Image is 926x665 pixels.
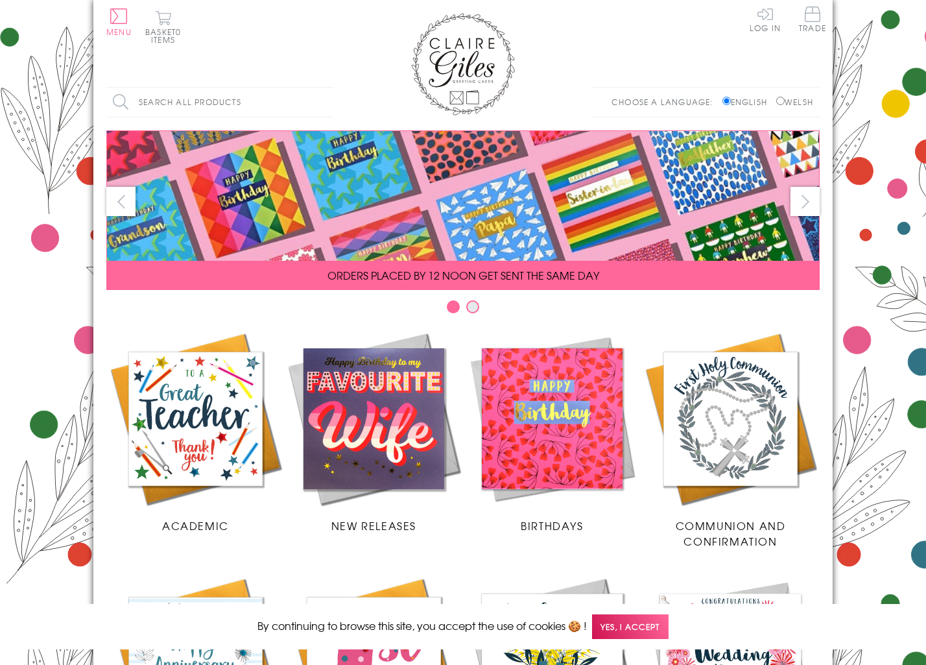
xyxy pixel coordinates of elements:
span: Menu [106,26,132,38]
span: ORDERS PLACED BY 12 NOON GET SENT THE SAME DAY [327,267,599,283]
a: Log In [750,6,781,32]
a: Communion and Confirmation [641,330,820,549]
a: Birthdays [463,330,641,533]
span: Yes, I accept [592,614,669,640]
span: Birthdays [521,518,583,533]
input: Welsh [776,97,785,105]
button: prev [106,187,136,216]
button: Menu [106,8,132,36]
p: Choose a language: [611,96,720,108]
a: New Releases [285,330,463,533]
span: 0 items [151,26,181,45]
a: Trade [799,6,826,34]
span: New Releases [331,518,416,533]
button: next [790,187,820,216]
img: Claire Giles Greetings Cards [411,13,515,115]
span: Academic [162,518,229,533]
span: Trade [799,6,826,32]
input: English [722,97,731,105]
button: Carousel Page 2 [466,300,479,313]
div: Carousel Pagination [106,300,820,320]
label: Welsh [776,96,813,108]
input: Search [320,88,333,117]
a: Academic [106,330,285,533]
input: Search all products [106,88,333,117]
span: Communion and Confirmation [676,518,786,549]
label: English [722,96,774,108]
button: Basket0 items [145,10,181,43]
button: Carousel Page 1 (Current Slide) [447,300,460,313]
